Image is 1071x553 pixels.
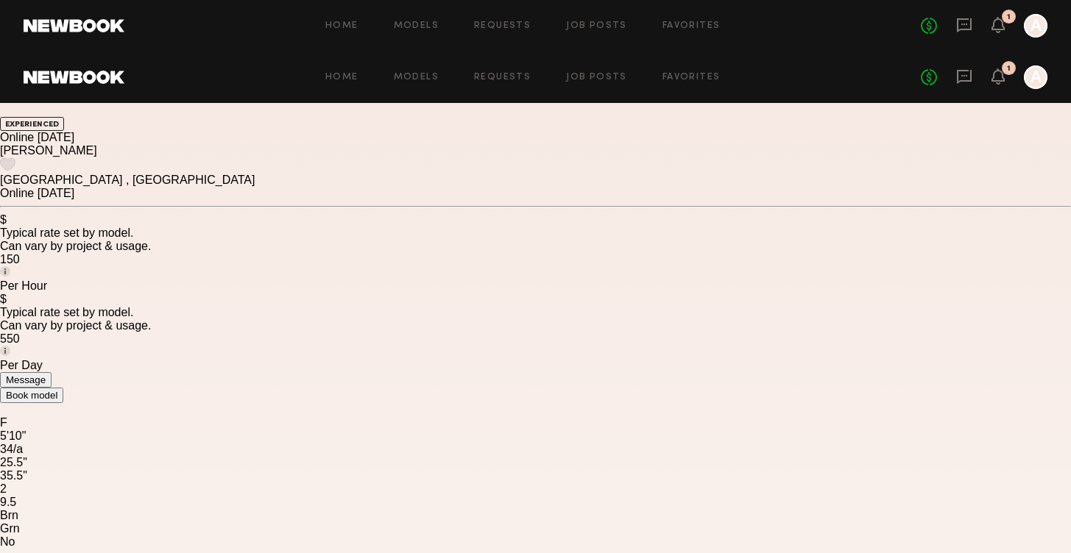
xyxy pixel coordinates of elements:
a: Requests [474,21,531,31]
a: Models [394,21,439,31]
a: Favorites [662,21,721,31]
a: Home [325,73,358,82]
a: A [1024,14,1047,38]
div: 1 [1007,65,1011,73]
a: Requests [474,73,531,82]
a: A [1024,65,1047,89]
a: Job Posts [566,73,627,82]
a: Home [325,21,358,31]
a: Models [394,73,439,82]
a: Favorites [662,73,721,82]
div: 1 [1007,13,1011,21]
a: Job Posts [566,21,627,31]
